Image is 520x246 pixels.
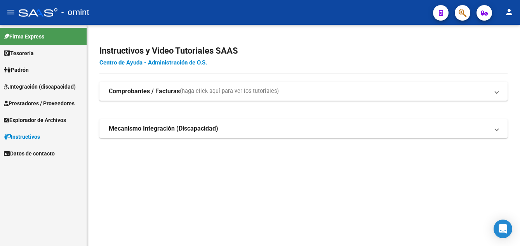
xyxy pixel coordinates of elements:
span: Firma Express [4,32,44,41]
strong: Comprobantes / Facturas [109,87,180,96]
div: Open Intercom Messenger [494,220,512,238]
span: Tesorería [4,49,34,58]
span: (haga click aquí para ver los tutoriales) [180,87,279,96]
span: Prestadores / Proveedores [4,99,75,108]
span: Explorador de Archivos [4,116,66,124]
h2: Instructivos y Video Tutoriales SAAS [99,44,508,58]
mat-icon: person [504,7,514,17]
strong: Mecanismo Integración (Discapacidad) [109,124,218,133]
mat-icon: menu [6,7,16,17]
span: - omint [61,4,89,21]
span: Padrón [4,66,29,74]
mat-expansion-panel-header: Mecanismo Integración (Discapacidad) [99,119,508,138]
span: Instructivos [4,133,40,141]
span: Datos de contacto [4,149,55,158]
span: Integración (discapacidad) [4,82,76,91]
mat-expansion-panel-header: Comprobantes / Facturas(haga click aquí para ver los tutoriales) [99,82,508,101]
a: Centro de Ayuda - Administración de O.S. [99,59,207,66]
